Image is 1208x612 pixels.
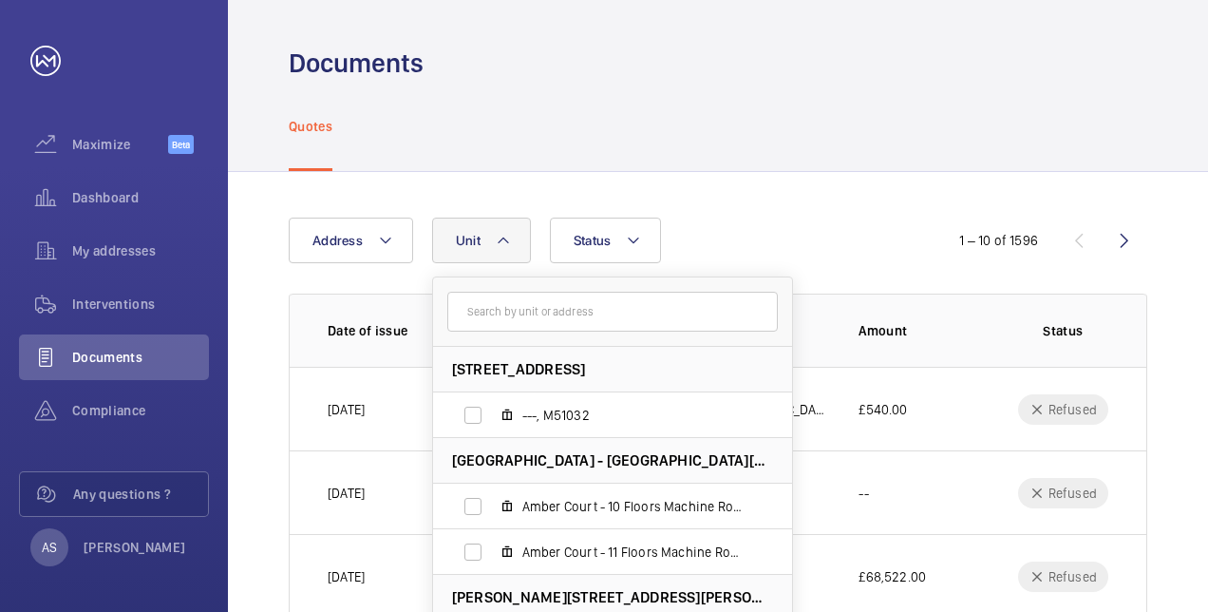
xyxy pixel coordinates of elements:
[452,359,586,379] span: [STREET_ADDRESS]
[574,233,612,248] span: Status
[72,295,209,314] span: Interventions
[72,135,168,154] span: Maximize
[72,241,209,260] span: My addresses
[447,292,778,332] input: Search by unit or address
[73,485,208,504] span: Any questions ?
[1048,567,1097,586] p: Refused
[72,401,209,420] span: Compliance
[522,543,743,562] span: Amber Court - 11 Floors Machine Roomless, M10021
[328,321,448,340] p: Date of issue
[452,587,773,607] span: [PERSON_NAME][STREET_ADDRESS][PERSON_NAME]
[522,497,743,516] span: Amber Court - 10 Floors Machine Roomless, M10020
[859,567,926,586] p: £68,522.00
[959,231,1038,250] div: 1 – 10 of 1596
[859,321,987,340] p: Amount
[72,188,209,207] span: Dashboard
[550,218,662,263] button: Status
[328,400,365,419] p: [DATE]
[84,538,186,557] p: [PERSON_NAME]
[168,135,194,154] span: Beta
[452,450,773,470] span: [GEOGRAPHIC_DATA] - [GEOGRAPHIC_DATA][STREET_ADDRESS]
[1048,400,1097,419] p: Refused
[456,233,481,248] span: Unit
[1048,484,1097,503] p: Refused
[72,348,209,367] span: Documents
[328,484,365,503] p: [DATE]
[859,400,907,419] p: £540.00
[42,538,57,557] p: AS
[289,46,424,81] h1: Documents
[432,218,531,263] button: Unit
[1018,321,1108,340] p: Status
[289,218,413,263] button: Address
[859,484,868,503] p: --
[289,117,332,136] p: Quotes
[522,406,743,425] span: ---, M51032
[328,567,365,586] p: [DATE]
[312,233,363,248] span: Address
